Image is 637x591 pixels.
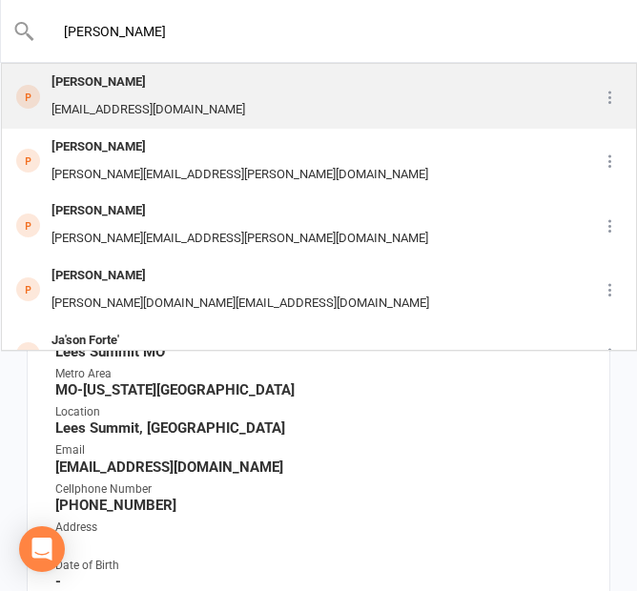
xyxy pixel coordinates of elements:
[55,381,585,398] strong: MO-[US_STATE][GEOGRAPHIC_DATA]
[55,535,585,552] strong: -
[55,441,585,459] div: Email
[19,526,65,572] div: Open Intercom Messenger
[46,225,434,253] div: [PERSON_NAME][EMAIL_ADDRESS][PERSON_NAME][DOMAIN_NAME]
[46,161,434,189] div: [PERSON_NAME][EMAIL_ADDRESS][PERSON_NAME][DOMAIN_NAME]
[46,327,251,355] div: Ja'son Forte'
[46,96,251,124] div: [EMAIL_ADDRESS][DOMAIN_NAME]
[46,197,434,225] div: [PERSON_NAME]
[46,290,435,317] div: [PERSON_NAME][DOMAIN_NAME][EMAIL_ADDRESS][DOMAIN_NAME]
[55,403,585,421] div: Location
[46,262,435,290] div: [PERSON_NAME]
[55,365,585,383] div: Metro Area
[55,480,585,499] div: Cellphone Number
[55,419,585,437] strong: Lees Summit, [GEOGRAPHIC_DATA]
[55,497,585,514] strong: [PHONE_NUMBER]
[55,573,585,590] strong: -
[55,519,585,537] div: Address
[55,459,585,476] strong: [EMAIL_ADDRESS][DOMAIN_NAME]
[46,69,251,96] div: [PERSON_NAME]
[55,557,585,575] div: Date of Birth
[46,133,434,161] div: [PERSON_NAME]
[35,18,604,45] input: Search...
[55,343,585,360] strong: Lees Summit MO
